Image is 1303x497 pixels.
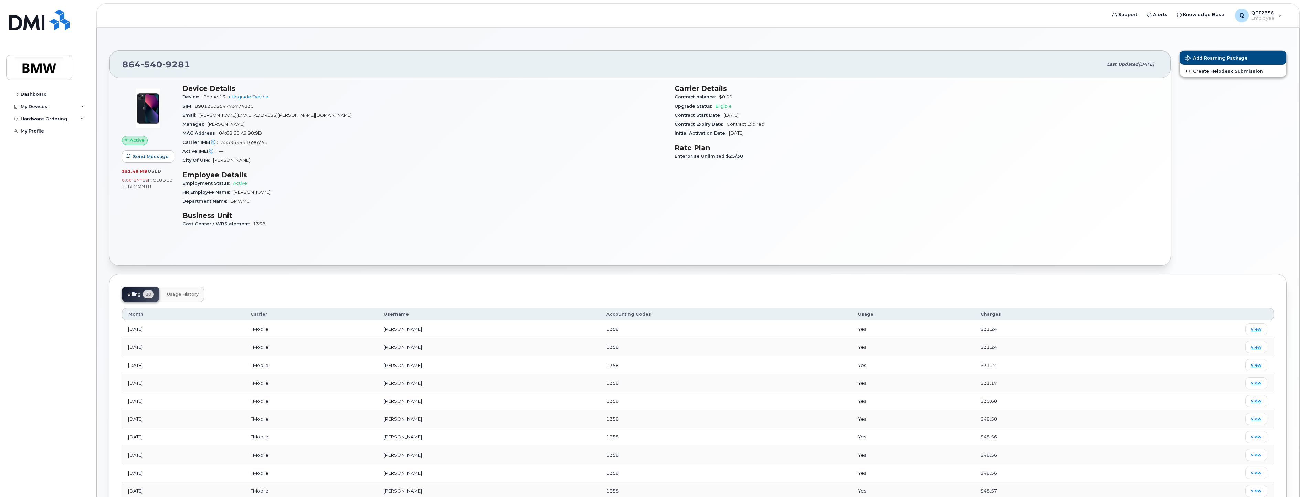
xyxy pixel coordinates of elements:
[852,464,974,482] td: Yes
[675,121,727,127] span: Contract Expiry Date
[122,374,244,392] td: [DATE]
[378,308,600,320] th: Username
[244,356,378,374] td: TMobile
[208,121,245,127] span: [PERSON_NAME]
[244,428,378,446] td: TMobile
[233,181,247,186] span: Active
[606,380,619,386] span: 1358
[195,104,254,109] span: 8901260254773774830
[122,356,244,374] td: [DATE]
[675,130,729,136] span: Initial Activation Date
[182,211,666,220] h3: Business Unit
[182,190,233,195] span: HR Employee Name
[182,221,253,226] span: Cost Center / WBS element
[1245,341,1267,353] a: view
[1251,452,1261,458] span: view
[162,59,190,70] span: 9281
[1180,65,1286,77] a: Create Helpdesk Submission
[122,464,244,482] td: [DATE]
[606,488,619,494] span: 1358
[378,320,600,338] td: [PERSON_NAME]
[182,104,195,109] span: SIM
[202,94,225,99] span: iPhone 13
[981,452,1113,458] div: $48.56
[378,392,600,410] td: [PERSON_NAME]
[727,121,764,127] span: Contract Expired
[974,308,1120,320] th: Charges
[852,374,974,392] td: Yes
[1245,449,1267,461] a: view
[378,356,600,374] td: [PERSON_NAME]
[981,488,1113,494] div: $48.57
[1251,326,1261,332] span: view
[981,434,1113,440] div: $48.56
[378,428,600,446] td: [PERSON_NAME]
[141,59,162,70] span: 540
[1245,485,1267,497] a: view
[244,410,378,428] td: TMobile
[606,398,619,404] span: 1358
[606,452,619,458] span: 1358
[852,338,974,356] td: Yes
[852,428,974,446] td: Yes
[1107,62,1138,67] span: Last updated
[1245,467,1267,479] a: view
[1138,62,1154,67] span: [DATE]
[122,392,244,410] td: [DATE]
[182,121,208,127] span: Manager
[244,320,378,338] td: TMobile
[122,169,148,174] span: 352.48 MB
[244,392,378,410] td: TMobile
[1245,431,1267,443] a: view
[182,171,666,179] h3: Employee Details
[244,446,378,464] td: TMobile
[219,130,262,136] span: 04:68:65:A9:90:9D
[182,199,231,204] span: Department Name
[122,150,174,163] button: Send Message
[219,149,223,154] span: —
[1245,413,1267,425] a: view
[127,88,169,129] img: image20231002-3703462-1ig824h.jpeg
[1245,377,1267,389] a: view
[213,158,250,163] span: [PERSON_NAME]
[1245,323,1267,335] a: view
[724,113,739,118] span: [DATE]
[378,374,600,392] td: [PERSON_NAME]
[852,320,974,338] td: Yes
[122,446,244,464] td: [DATE]
[1251,470,1261,476] span: view
[606,416,619,422] span: 1358
[244,464,378,482] td: TMobile
[182,149,219,154] span: Active IMEI
[852,356,974,374] td: Yes
[378,410,600,428] td: [PERSON_NAME]
[182,158,213,163] span: City Of Use
[221,140,267,145] span: 355939491696746
[233,190,271,195] span: [PERSON_NAME]
[1273,467,1298,492] iframe: Messenger Launcher
[199,113,352,118] span: [PERSON_NAME][EMAIL_ADDRESS][PERSON_NAME][DOMAIN_NAME]
[1180,51,1286,65] button: Add Roaming Package
[1245,395,1267,407] a: view
[675,113,724,118] span: Contract Start Date
[244,338,378,356] td: TMobile
[1251,434,1261,440] span: view
[122,320,244,338] td: [DATE]
[852,446,974,464] td: Yes
[122,410,244,428] td: [DATE]
[122,428,244,446] td: [DATE]
[981,416,1113,422] div: $48.58
[378,446,600,464] td: [PERSON_NAME]
[852,410,974,428] td: Yes
[1251,398,1261,404] span: view
[253,221,265,226] span: 1358
[182,113,199,118] span: Email
[981,344,1113,350] div: $31.24
[606,362,619,368] span: 1358
[606,326,619,332] span: 1358
[606,344,619,350] span: 1358
[182,181,233,186] span: Employment Status
[981,470,1113,476] div: $48.56
[130,137,145,144] span: Active
[675,144,1158,152] h3: Rate Plan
